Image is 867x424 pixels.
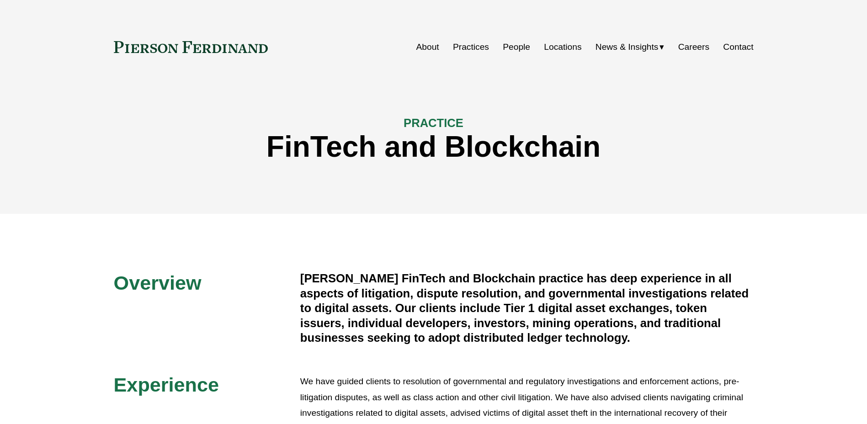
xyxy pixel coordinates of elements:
a: Locations [544,38,581,56]
h4: [PERSON_NAME] FinTech and Blockchain practice has deep experience in all aspects of litigation, d... [300,271,754,345]
span: News & Insights [596,39,659,55]
span: Overview [114,272,202,294]
a: folder dropdown [596,38,665,56]
span: PRACTICE [404,117,463,129]
a: Careers [678,38,709,56]
a: People [503,38,530,56]
span: Experience [114,374,219,396]
a: Contact [723,38,753,56]
h1: FinTech and Blockchain [114,130,754,164]
a: Practices [453,38,489,56]
a: About [416,38,439,56]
